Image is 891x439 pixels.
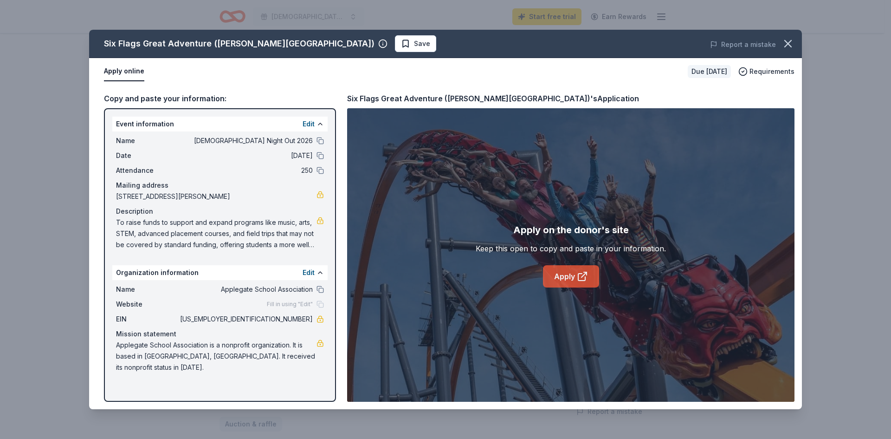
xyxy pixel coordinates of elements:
[116,217,316,250] span: To raise funds to support and expand programs like music, arts, STEM, advanced placement courses,...
[116,340,316,373] span: Applegate School Association is a nonprofit organization. It is based in [GEOGRAPHIC_DATA], [GEOG...
[116,180,324,191] div: Mailing address
[513,223,629,237] div: Apply on the donor's site
[178,135,313,146] span: [DEMOGRAPHIC_DATA] Night Out 2026
[116,328,324,340] div: Mission statement
[178,284,313,295] span: Applegate School Association
[104,36,374,51] div: Six Flags Great Adventure ([PERSON_NAME][GEOGRAPHIC_DATA])
[112,117,328,131] div: Event information
[543,265,599,288] a: Apply
[738,66,794,77] button: Requirements
[116,150,178,161] span: Date
[414,38,430,49] span: Save
[178,314,313,325] span: [US_EMPLOYER_IDENTIFICATION_NUMBER]
[116,314,178,325] span: EIN
[116,284,178,295] span: Name
[116,206,324,217] div: Description
[116,165,178,176] span: Attendance
[112,265,328,280] div: Organization information
[476,243,666,254] div: Keep this open to copy and paste in your information.
[749,66,794,77] span: Requirements
[347,92,639,105] div: Six Flags Great Adventure ([PERSON_NAME][GEOGRAPHIC_DATA])'s Application
[178,165,313,176] span: 250
[104,62,144,81] button: Apply online
[116,135,178,146] span: Name
[116,299,178,310] span: Website
[267,301,313,308] span: Fill in using "Edit"
[395,35,436,52] button: Save
[303,267,315,278] button: Edit
[710,39,776,50] button: Report a mistake
[104,92,336,105] div: Copy and paste your information:
[303,118,315,130] button: Edit
[116,191,316,202] span: [STREET_ADDRESS][PERSON_NAME]
[688,65,731,78] div: Due [DATE]
[178,150,313,161] span: [DATE]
